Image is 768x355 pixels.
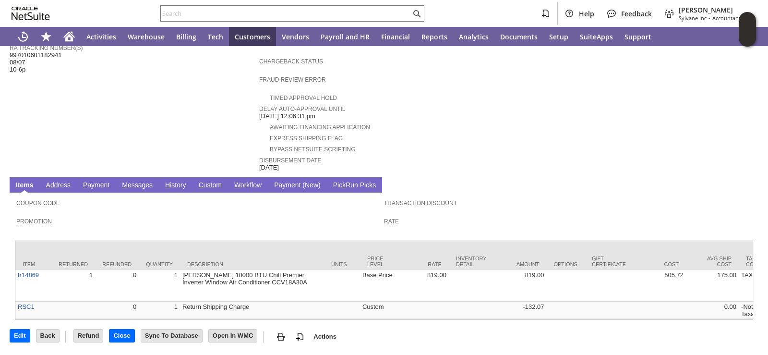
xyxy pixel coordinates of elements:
span: Accountant (F1) [712,14,751,22]
a: Delay Auto-Approval Until [259,106,345,112]
div: Shortcuts [35,27,58,46]
a: Bypass NetSuite Scripting [270,146,355,153]
div: Gift Certificate [592,256,626,267]
span: [PERSON_NAME] [679,5,751,14]
span: [DATE] 12:06:31 pm [259,112,315,120]
a: Activities [81,27,122,46]
span: [DATE] [259,164,279,171]
td: 1 [51,270,95,302]
a: Payment (New) [272,181,323,190]
input: Refund [74,330,103,342]
a: Promotion [16,218,52,225]
span: Warehouse [128,32,165,41]
a: Actions [310,333,340,340]
a: RSC1 [18,303,35,310]
a: Items [13,181,36,190]
a: fr14869 [18,271,39,279]
a: Billing [170,27,202,46]
span: y [282,181,286,189]
a: Custom [196,181,224,190]
a: Setup [543,27,574,46]
img: print.svg [275,331,287,343]
td: 505.72 [633,270,686,302]
div: Refunded [102,261,132,267]
div: Amount [501,261,539,267]
span: SuiteApps [580,32,613,41]
td: Base Price [360,270,396,302]
td: 1 [139,270,180,302]
span: I [16,181,18,189]
a: Timed Approval Hold [270,95,337,101]
div: Units [331,261,353,267]
div: Quantity [146,261,173,267]
span: Activities [86,32,116,41]
input: Open In WMC [209,330,257,342]
span: 997010601182941 08/07 10-6p [10,51,61,73]
input: Edit [10,330,30,342]
span: A [46,181,50,189]
svg: logo [12,7,50,20]
a: Disbursement Date [259,157,322,164]
svg: Recent Records [17,31,29,42]
span: Vendors [282,32,309,41]
a: Rate [384,218,399,225]
td: 1 [139,302,180,319]
input: Search [161,8,411,19]
td: 0.00 [686,302,739,319]
td: 0 [95,270,139,302]
div: Price Level [367,256,389,267]
input: Back [36,330,59,342]
td: Return Shipping Charge [180,302,324,319]
a: RA Tracking Number(s) [10,45,83,51]
a: Workflow [232,181,264,190]
a: Tech [202,27,229,46]
div: Avg Ship Cost [693,256,732,267]
a: SuiteApps [574,27,619,46]
td: [PERSON_NAME] 18000 BTU Chill Premier Inverter Window Air Conditioner CCV18A30A [180,270,324,302]
span: Setup [549,32,568,41]
span: W [234,181,240,189]
img: add-record.svg [294,331,306,343]
td: 819.00 [493,270,546,302]
span: Financial [381,32,410,41]
td: 819.00 [396,270,449,302]
a: Awaiting Financing Application [270,124,370,131]
td: -132.07 [493,302,546,319]
a: Analytics [453,27,494,46]
td: 0 [95,302,139,319]
span: k [342,181,346,189]
td: 175.00 [686,270,739,302]
span: Payroll and HR [321,32,370,41]
div: Tax Code [746,256,768,267]
span: Help [579,9,594,18]
span: H [165,181,170,189]
a: Vendors [276,27,315,46]
a: Chargeback Status [259,58,323,65]
a: Support [619,27,657,46]
span: P [83,181,87,189]
div: Returned [59,261,88,267]
svg: Search [411,8,422,19]
a: Payroll and HR [315,27,375,46]
a: Recent Records [12,27,35,46]
a: Express Shipping Flag [270,135,343,142]
a: Address [44,181,73,190]
a: Documents [494,27,543,46]
div: Cost [640,261,679,267]
a: PickRun Picks [331,181,378,190]
input: Sync To Database [141,330,202,342]
span: Support [624,32,651,41]
a: Reports [416,27,453,46]
span: Analytics [459,32,489,41]
a: Warehouse [122,27,170,46]
a: Fraud Review Error [259,76,326,83]
a: Home [58,27,81,46]
span: - [708,14,710,22]
span: Feedback [621,9,652,18]
iframe: Click here to launch Oracle Guided Learning Help Panel [739,12,756,47]
input: Close [109,330,134,342]
svg: Home [63,31,75,42]
span: C [199,181,204,189]
div: Item [23,261,44,267]
span: Documents [500,32,538,41]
